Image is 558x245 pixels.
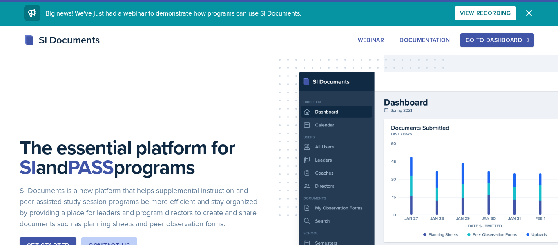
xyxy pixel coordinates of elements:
[45,9,301,18] span: Big news! We've just had a webinar to demonstrate how programs can use SI Documents.
[460,10,511,16] div: View Recording
[24,33,100,47] div: SI Documents
[358,37,384,43] div: Webinar
[394,33,455,47] button: Documentation
[466,37,529,43] div: Go to Dashboard
[353,33,389,47] button: Webinar
[455,6,516,20] button: View Recording
[460,33,534,47] button: Go to Dashboard
[400,37,450,43] div: Documentation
